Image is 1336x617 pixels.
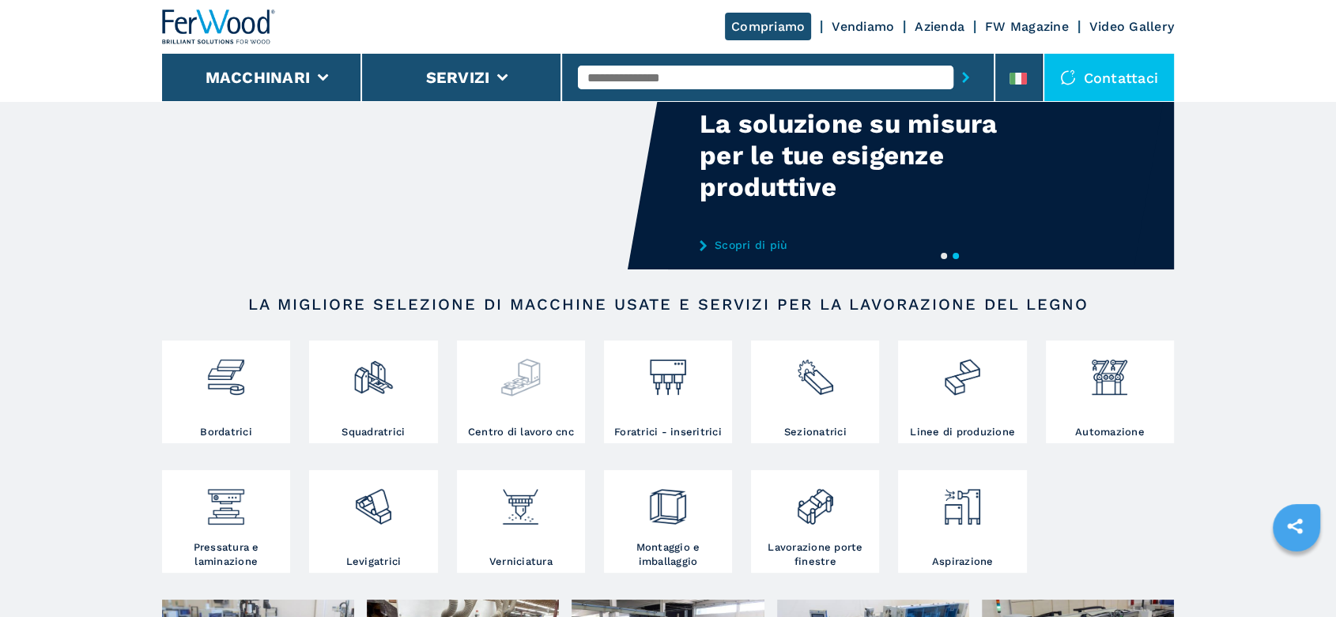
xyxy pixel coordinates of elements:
[468,425,574,439] h3: Centro di lavoro cnc
[353,344,394,398] img: squadratrici_2.png
[953,253,959,259] button: 2
[342,425,405,439] h3: Squadratrici
[500,344,542,398] img: centro_di_lavoro_cnc_2.png
[910,425,1015,439] h3: Linee di produzione
[457,340,585,443] a: Centro di lavoro cnc
[162,470,290,573] a: Pressatura e laminazione
[200,425,252,439] h3: Bordatrici
[751,340,879,443] a: Sezionatrici
[647,474,689,528] img: montaggio_imballaggio_2.png
[1269,546,1324,605] iframe: Chat
[213,295,1123,314] h2: LA MIGLIORE SELEZIONE DI MACCHINE USATE E SERVIZI PER LA LAVORAZIONE DEL LEGNO
[898,340,1026,443] a: Linee di produzione
[941,253,947,259] button: 1
[1046,340,1174,443] a: Automazione
[489,555,553,569] h3: Verniciatura
[162,340,290,443] a: Bordatrici
[985,19,1069,34] a: FW Magazine
[932,555,994,569] h3: Aspirazione
[604,340,732,443] a: Foratrici - inseritrici
[700,239,1010,251] a: Scopri di più
[1089,344,1130,398] img: automazione.png
[166,540,286,569] h3: Pressatura e laminazione
[1060,70,1076,85] img: Contattaci
[309,340,437,443] a: Squadratrici
[425,68,489,87] button: Servizi
[608,540,728,569] h3: Montaggio e imballaggio
[832,19,894,34] a: Vendiamo
[953,59,978,96] button: submit-button
[794,474,836,528] img: lavorazione_porte_finestre_2.png
[1089,19,1174,34] a: Video Gallery
[1275,506,1315,546] a: sharethis
[205,344,247,398] img: bordatrici_1.png
[942,474,983,528] img: aspirazione_1.png
[309,470,437,573] a: Levigatrici
[898,470,1026,573] a: Aspirazione
[162,40,668,269] video: Your browser does not support the video tag.
[647,344,689,398] img: foratrici_inseritrici_2.png
[614,425,722,439] h3: Foratrici - inseritrici
[942,344,983,398] img: linee_di_produzione_2.png
[1044,54,1175,101] div: Contattaci
[206,68,311,87] button: Macchinari
[500,474,542,528] img: verniciatura_1.png
[346,555,402,569] h3: Levigatrici
[725,13,811,40] a: Compriamo
[755,540,875,569] h3: Lavorazione porte finestre
[794,344,836,398] img: sezionatrici_2.png
[751,470,879,573] a: Lavorazione porte finestre
[162,9,276,44] img: Ferwood
[604,470,732,573] a: Montaggio e imballaggio
[915,19,964,34] a: Azienda
[205,474,247,528] img: pressa-strettoia.png
[353,474,394,528] img: levigatrici_2.png
[784,425,847,439] h3: Sezionatrici
[1075,425,1145,439] h3: Automazione
[457,470,585,573] a: Verniciatura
